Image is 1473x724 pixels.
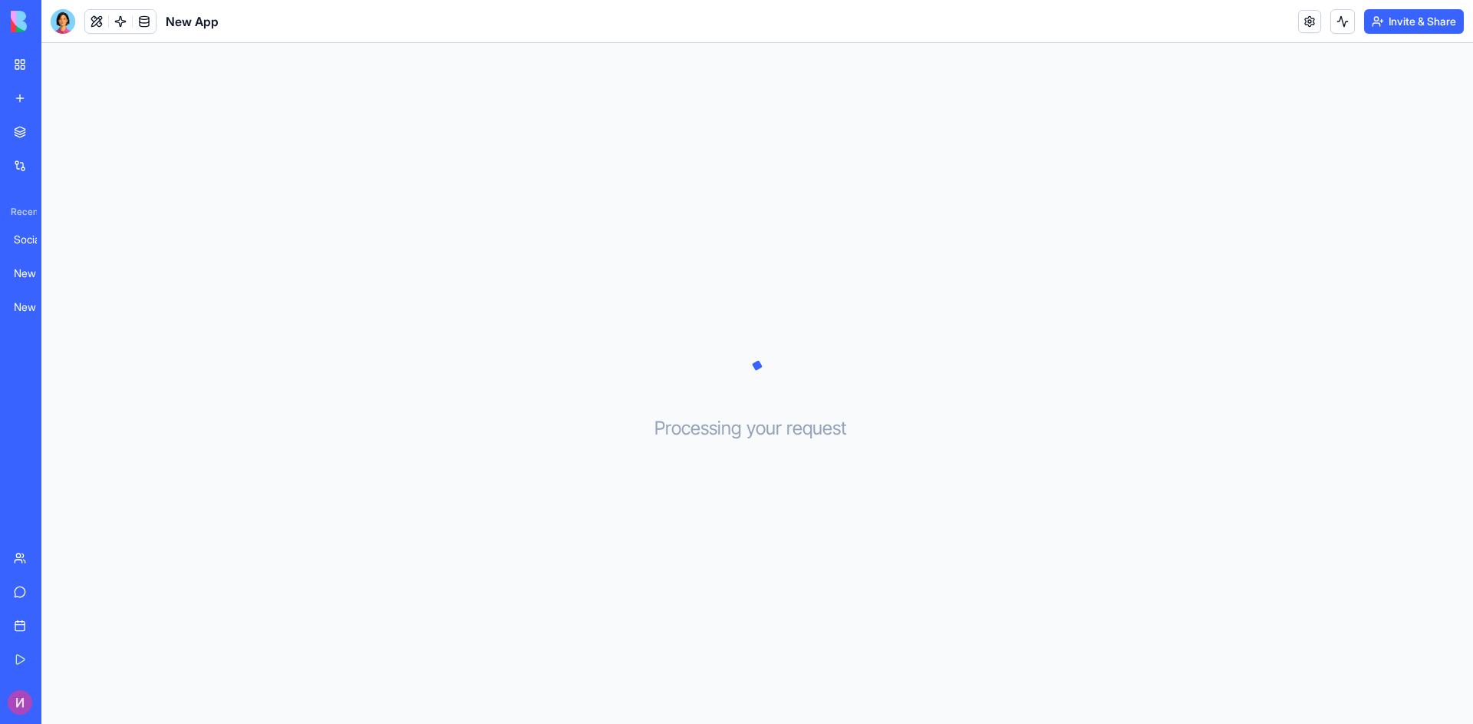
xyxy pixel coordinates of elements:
button: Invite & Share [1364,9,1464,34]
div: New App [14,299,57,315]
img: logo [11,11,106,32]
a: New App [5,292,66,322]
div: Social Media Content Generator [14,232,57,247]
h3: Processing your request [654,416,861,441]
img: ACg8ocIFFkGGgbNKp3XnOZ-tUVolsExQ5rfVr2AJzLTnyV534Z0Wcg=s96-c [8,690,32,715]
div: New App [14,266,57,281]
span: Recent [5,206,37,218]
span: New App [166,12,219,31]
a: Social Media Content Generator [5,224,66,255]
a: New App [5,258,66,289]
